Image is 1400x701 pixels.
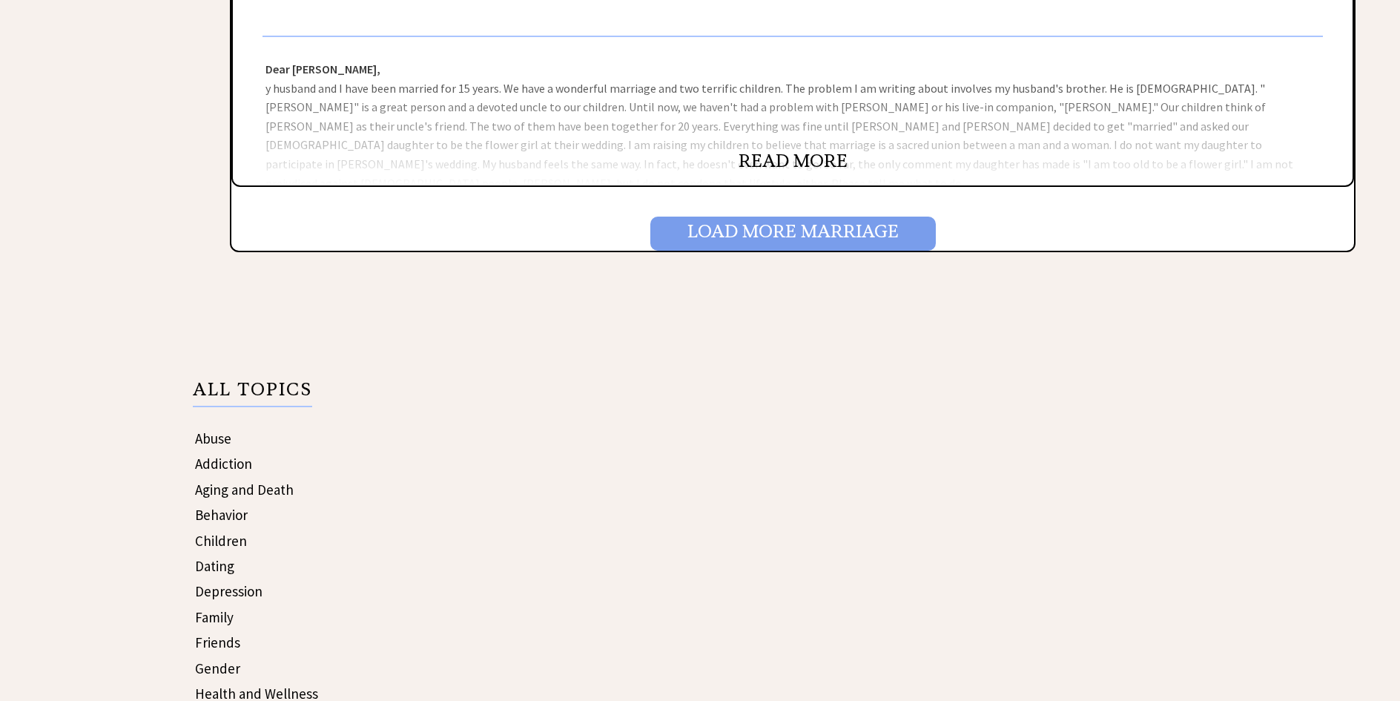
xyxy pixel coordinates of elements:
div: y husband and I have been married for 15 years. We have a wonderful marriage and two terrific chi... [233,37,1353,185]
p: ALL TOPICS [193,381,312,407]
a: Family [195,608,234,626]
a: Gender [195,659,240,677]
a: Behavior [195,506,248,524]
a: Depression [195,582,262,600]
a: Abuse [195,430,231,447]
a: Aging and Death [195,481,294,498]
a: Dating [195,557,234,575]
a: Children [195,532,247,550]
a: Addiction [195,455,252,473]
a: Friends [195,633,240,651]
strong: Dear [PERSON_NAME], [265,62,380,76]
a: READ MORE [739,150,848,172]
input: Load More Marriage [650,217,936,251]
